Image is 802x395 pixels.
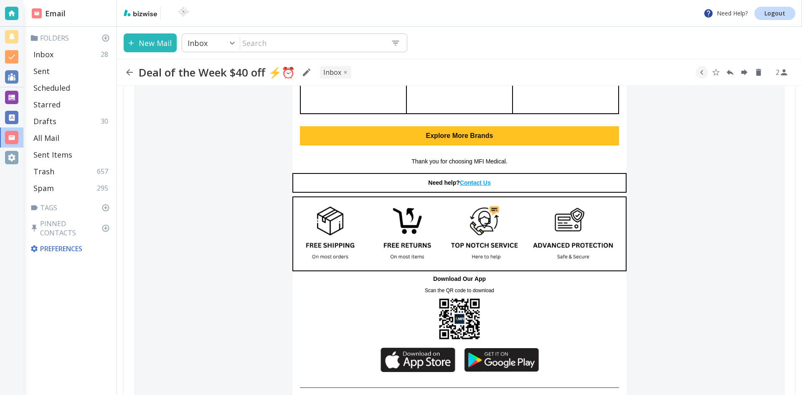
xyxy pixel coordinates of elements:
[738,66,751,79] button: Forward
[33,166,54,176] p: Trash
[30,96,113,113] div: Starred
[724,66,736,79] button: Reply
[240,34,384,51] input: Search
[33,83,70,93] p: Scheduled
[30,46,113,63] div: Inbox28
[30,180,113,196] div: Spam295
[32,8,42,18] img: DashboardSidebarEmail.svg
[33,49,53,59] p: Inbox
[97,167,112,176] p: 657
[32,8,66,19] h2: Email
[764,10,785,16] p: Logout
[30,244,112,253] p: Preferences
[124,33,177,52] button: New Mail
[33,133,59,143] p: All Mail
[30,130,113,146] div: All Mail
[30,219,113,237] p: Pinned Contacts
[33,150,72,160] p: Sent Items
[30,79,113,96] div: Scheduled
[139,66,295,79] h2: Deal of the Week $40 off ⚡⏰
[101,50,112,59] p: 28
[188,38,208,48] p: Inbox
[30,113,113,130] div: Drafts30
[33,183,54,193] p: Spam
[30,33,113,43] p: Folders
[97,183,112,193] p: 295
[772,62,792,82] button: See Participants
[752,66,765,79] button: Delete
[703,8,748,18] p: Need Help?
[101,117,112,126] p: 30
[124,10,157,16] img: bizwise
[28,241,113,257] div: Preferences
[33,66,50,76] p: Sent
[33,99,61,110] p: Starred
[754,7,795,20] a: Logout
[30,63,113,79] div: Sent
[33,116,56,126] p: Drafts
[164,7,203,20] img: BioTech International
[323,68,341,77] p: INBOX
[30,163,113,180] div: Trash657
[30,146,113,163] div: Sent Items
[776,68,779,77] p: 2
[30,203,113,212] p: Tags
